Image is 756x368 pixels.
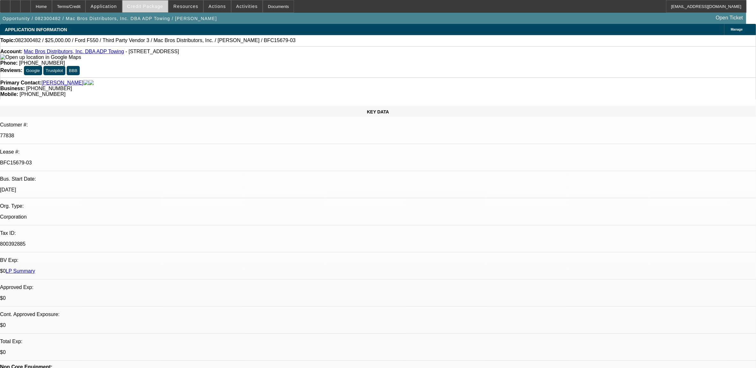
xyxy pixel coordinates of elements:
strong: Mobile: [0,91,18,97]
span: Opportunity / 082300482 / Mac Bros Distributors, Inc. DBA ADP Towing / [PERSON_NAME] [3,16,217,21]
img: linkedin-icon.png [89,80,94,86]
span: Actions [209,4,226,9]
span: 082300482 / $25,000.00 / Ford F550 / Third Party Vendor 3 / Mac Bros Distributors, Inc. / [PERSON... [15,38,296,43]
button: Google [24,66,42,75]
a: Open Ticket [713,12,745,23]
a: LP Summary [6,268,35,274]
button: Activities [231,0,263,12]
a: View Google Maps [0,54,81,60]
button: Application [86,0,121,12]
strong: Phone: [0,60,18,66]
span: [PHONE_NUMBER] [19,60,65,66]
button: BBB [67,66,80,75]
span: [PHONE_NUMBER] [26,86,72,91]
a: Mac Bros Distributors, Inc. DBA ADP Towing [24,49,124,54]
strong: Business: [0,86,25,91]
span: Resources [173,4,198,9]
span: Credit Package [127,4,163,9]
span: KEY DATA [367,109,389,114]
span: [PHONE_NUMBER] [19,91,65,97]
img: facebook-icon.png [84,80,89,86]
strong: Reviews: [0,68,22,73]
img: Open up location in Google Maps [0,54,81,60]
span: Application [91,4,117,9]
span: - [STREET_ADDRESS] [125,49,179,54]
button: Resources [169,0,203,12]
a: [PERSON_NAME] [41,80,84,86]
strong: Topic: [0,38,15,43]
button: Trustpilot [43,66,65,75]
span: APPLICATION INFORMATION [5,27,67,32]
button: Actions [204,0,231,12]
button: Credit Package [122,0,168,12]
strong: Account: [0,49,22,54]
span: Activities [236,4,258,9]
span: Manage [731,28,743,31]
strong: Primary Contact: [0,80,41,86]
